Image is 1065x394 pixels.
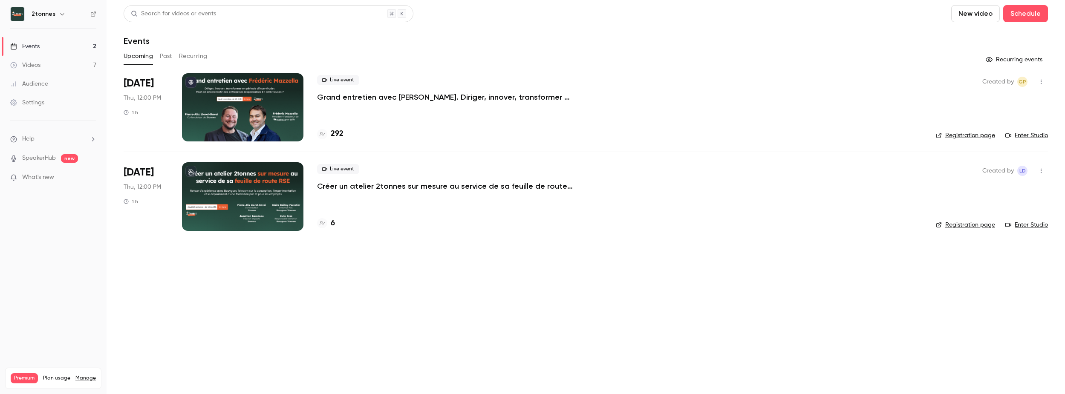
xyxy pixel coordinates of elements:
[124,36,150,46] h1: Events
[982,77,1014,87] span: Created by
[124,49,153,63] button: Upcoming
[982,166,1014,176] span: Created by
[124,166,154,179] span: [DATE]
[317,92,573,102] a: Grand entretien avec [PERSON_NAME]. Diriger, innover, transformer en période d’incertitude : peut...
[317,181,573,191] a: Créer un atelier 2tonnes sur mesure au service de sa feuille de route RSE
[179,49,208,63] button: Recurring
[1005,131,1048,140] a: Enter Studio
[317,164,359,174] span: Live event
[1019,166,1026,176] span: Ld
[124,77,154,90] span: [DATE]
[10,135,96,144] li: help-dropdown-opener
[124,94,161,102] span: Thu, 12:00 PM
[124,162,168,230] div: Oct 23 Thu, 12:00 PM (Europe/Paris)
[331,128,343,140] h4: 292
[32,10,55,18] h6: 2tonnes
[22,135,35,144] span: Help
[22,154,56,163] a: SpeakerHub
[86,174,96,181] iframe: Noticeable Trigger
[11,373,38,383] span: Premium
[936,131,995,140] a: Registration page
[1017,166,1027,176] span: Louis de Jabrun
[1003,5,1048,22] button: Schedule
[43,375,70,382] span: Plan usage
[331,218,335,229] h4: 6
[1019,77,1026,87] span: GP
[10,80,48,88] div: Audience
[1005,221,1048,229] a: Enter Studio
[10,98,44,107] div: Settings
[124,183,161,191] span: Thu, 12:00 PM
[22,173,54,182] span: What's new
[317,75,359,85] span: Live event
[317,218,335,229] a: 6
[160,49,172,63] button: Past
[317,128,343,140] a: 292
[131,9,216,18] div: Search for videos or events
[10,42,40,51] div: Events
[75,375,96,382] a: Manage
[61,154,78,163] span: new
[124,198,138,205] div: 1 h
[951,5,1000,22] button: New video
[124,73,168,141] div: Oct 16 Thu, 12:00 PM (Europe/Paris)
[124,109,138,116] div: 1 h
[1017,77,1027,87] span: Gabrielle Piot
[10,61,40,69] div: Videos
[982,53,1048,66] button: Recurring events
[936,221,995,229] a: Registration page
[11,7,24,21] img: 2tonnes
